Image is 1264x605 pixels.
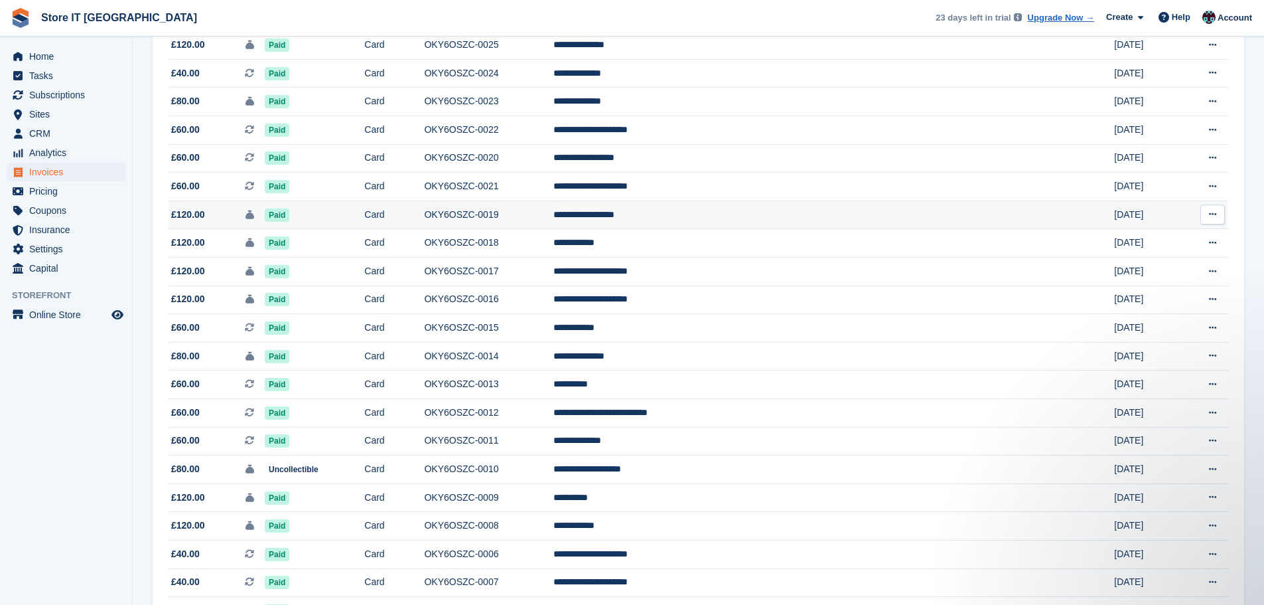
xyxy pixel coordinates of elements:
td: Card [364,456,424,484]
a: menu [7,259,125,278]
span: £60.00 [171,179,200,193]
a: menu [7,305,125,324]
a: Preview store [109,307,125,323]
span: £40.00 [171,575,200,589]
span: Settings [29,240,109,258]
span: £80.00 [171,94,200,108]
span: £120.00 [171,38,205,52]
td: OKY6OSZC-0008 [424,512,553,541]
span: Paid [265,180,289,193]
td: [DATE] [1114,483,1180,512]
span: Home [29,47,109,66]
span: Paid [265,434,289,448]
td: OKY6OSZC-0011 [424,427,553,456]
span: £60.00 [171,377,200,391]
img: stora-icon-8386f47178a22dfd0bd8f6a31ec36ba5ce8667c1dd55bd0f319d3a0aa187defe.svg [11,8,31,28]
td: OKY6OSZC-0025 [424,31,553,60]
span: Storefront [12,289,132,302]
a: menu [7,47,125,66]
td: OKY6OSZC-0024 [424,59,553,88]
span: £120.00 [171,491,205,505]
a: menu [7,66,125,85]
span: £120.00 [171,208,205,222]
td: Card [364,286,424,314]
span: Online Store [29,305,109,324]
td: Card [364,116,424,145]
td: Card [364,314,424,343]
td: Card [364,568,424,597]
td: Card [364,398,424,427]
span: £40.00 [171,547,200,561]
a: Store IT [GEOGRAPHIC_DATA] [36,7,202,29]
span: £120.00 [171,292,205,306]
a: menu [7,240,125,258]
span: Paid [265,39,289,52]
td: [DATE] [1114,342,1180,371]
span: Insurance [29,220,109,239]
td: [DATE] [1114,286,1180,314]
span: Analytics [29,143,109,162]
a: menu [7,163,125,181]
span: 23 days left in trial [936,11,1011,25]
td: OKY6OSZC-0015 [424,314,553,343]
span: Uncollectible [265,463,322,476]
td: [DATE] [1114,258,1180,286]
span: Paid [265,321,289,335]
span: £120.00 [171,264,205,278]
a: menu [7,220,125,239]
a: menu [7,124,125,143]
span: £60.00 [171,123,200,137]
td: [DATE] [1114,59,1180,88]
img: James Campbell Adamson [1202,11,1216,24]
td: [DATE] [1114,144,1180,173]
td: OKY6OSZC-0019 [424,201,553,229]
td: OKY6OSZC-0013 [424,371,553,399]
span: Paid [265,95,289,108]
span: Paid [265,293,289,306]
span: £40.00 [171,66,200,80]
a: menu [7,105,125,124]
td: [DATE] [1114,427,1180,456]
a: menu [7,86,125,104]
td: Card [364,201,424,229]
span: Pricing [29,182,109,201]
td: Card [364,427,424,456]
td: [DATE] [1114,371,1180,399]
span: Paid [265,406,289,420]
span: Paid [265,548,289,561]
td: OKY6OSZC-0021 [424,173,553,201]
span: Paid [265,151,289,165]
span: £60.00 [171,434,200,448]
span: Paid [265,350,289,363]
span: Create [1106,11,1133,24]
td: [DATE] [1114,229,1180,258]
span: Paid [265,124,289,137]
span: Account [1218,11,1252,25]
td: [DATE] [1114,173,1180,201]
span: Paid [265,236,289,250]
span: Paid [265,519,289,533]
td: OKY6OSZC-0009 [424,483,553,512]
td: [DATE] [1114,398,1180,427]
a: Upgrade Now → [1028,11,1094,25]
td: [DATE] [1114,568,1180,597]
span: £120.00 [171,236,205,250]
span: Paid [265,67,289,80]
a: menu [7,143,125,162]
span: Invoices [29,163,109,181]
span: £80.00 [171,462,200,476]
span: Subscriptions [29,86,109,104]
span: Paid [265,576,289,589]
td: OKY6OSZC-0023 [424,88,553,116]
td: OKY6OSZC-0007 [424,568,553,597]
span: £80.00 [171,349,200,363]
td: Card [364,88,424,116]
td: OKY6OSZC-0020 [424,144,553,173]
span: Paid [265,491,289,505]
span: Tasks [29,66,109,85]
td: Card [364,540,424,568]
td: OKY6OSZC-0014 [424,342,553,371]
td: [DATE] [1114,31,1180,60]
a: menu [7,182,125,201]
td: OKY6OSZC-0010 [424,456,553,484]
